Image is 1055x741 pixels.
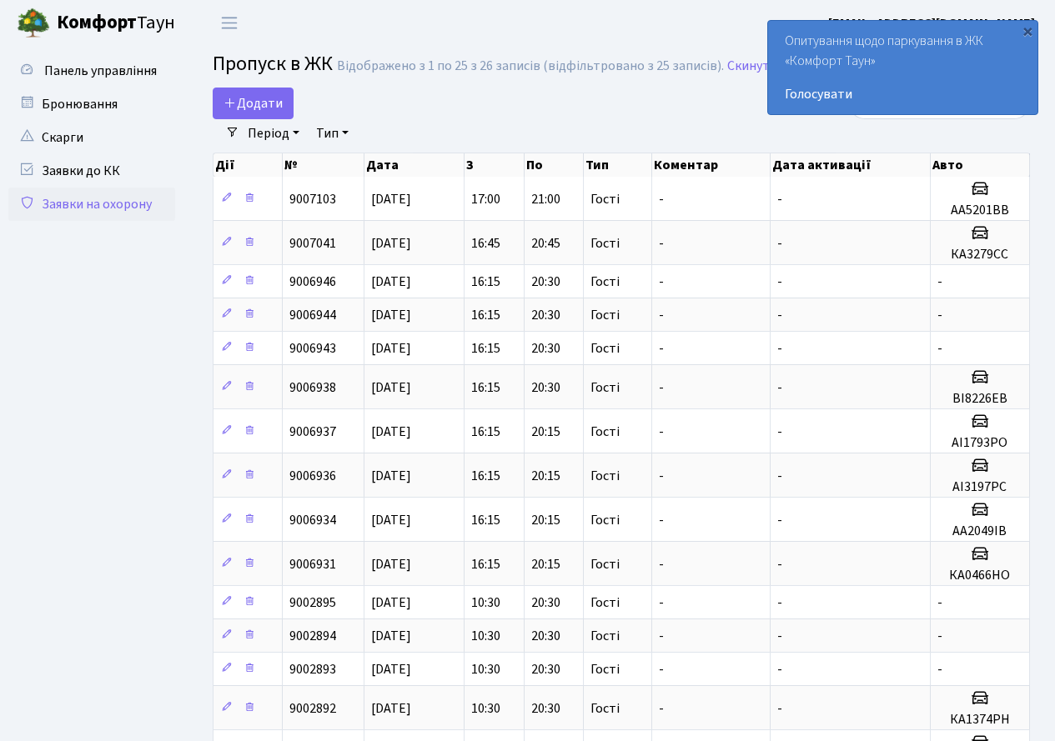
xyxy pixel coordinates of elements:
[289,234,336,253] span: 9007041
[931,153,1030,177] th: Авто
[289,660,336,678] span: 9002893
[777,339,782,358] span: -
[371,273,411,291] span: [DATE]
[659,627,664,645] span: -
[659,593,664,612] span: -
[371,339,411,358] span: [DATE]
[531,306,560,324] span: 20:30
[44,62,157,80] span: Панель управління
[659,339,664,358] span: -
[1019,23,1036,39] div: ×
[531,555,560,573] span: 20:15
[652,153,771,177] th: Коментар
[213,88,294,119] a: Додати
[828,13,1035,33] a: [EMAIL_ADDRESS][DOMAIN_NAME]
[531,234,560,253] span: 20:45
[289,699,336,718] span: 9002892
[777,467,782,485] span: -
[937,593,942,612] span: -
[57,9,137,36] b: Комфорт
[777,699,782,718] span: -
[590,381,620,394] span: Гості
[590,513,620,527] span: Гості
[289,273,336,291] span: 9006946
[777,306,782,324] span: -
[371,593,411,612] span: [DATE]
[531,593,560,612] span: 20:30
[777,378,782,397] span: -
[590,342,620,355] span: Гості
[777,423,782,441] span: -
[937,627,942,645] span: -
[471,306,500,324] span: 16:15
[289,339,336,358] span: 9006943
[471,660,500,678] span: 10:30
[17,7,50,40] img: logo.png
[584,153,651,177] th: Тип
[727,58,777,74] a: Скинути
[289,593,336,612] span: 9002895
[8,121,175,154] a: Скарги
[471,467,500,485] span: 16:15
[289,190,336,208] span: 9007103
[371,555,411,573] span: [DATE]
[531,467,560,485] span: 20:15
[471,699,500,718] span: 10:30
[659,511,664,529] span: -
[659,660,664,678] span: -
[213,49,333,78] span: Пропуск в ЖК
[937,435,1022,451] h5: АІ1793РО
[590,308,620,322] span: Гості
[371,234,411,253] span: [DATE]
[937,339,942,358] span: -
[828,14,1035,33] b: [EMAIL_ADDRESS][DOMAIN_NAME]
[371,423,411,441] span: [DATE]
[241,119,306,148] a: Період
[659,467,664,485] span: -
[659,378,664,397] span: -
[777,660,782,678] span: -
[777,234,782,253] span: -
[590,275,620,288] span: Гості
[768,21,1037,114] div: Опитування щодо паркування в ЖК «Комфорт Таун»
[937,523,1022,539] h5: АА2049ІВ
[208,9,250,37] button: Переключити навігацію
[590,629,620,643] span: Гості
[8,154,175,188] a: Заявки до КК
[471,511,500,529] span: 16:15
[531,699,560,718] span: 20:30
[937,306,942,324] span: -
[214,153,283,177] th: Дії
[659,423,664,441] span: -
[937,568,1022,583] h5: КА0466НО
[525,153,585,177] th: По
[8,54,175,88] a: Панель управління
[471,378,500,397] span: 16:15
[364,153,465,177] th: Дата
[590,237,620,250] span: Гості
[224,94,283,113] span: Додати
[659,699,664,718] span: -
[289,306,336,324] span: 9006944
[659,273,664,291] span: -
[531,273,560,291] span: 20:30
[309,119,355,148] a: Тип
[289,423,336,441] span: 9006937
[371,306,411,324] span: [DATE]
[371,190,411,208] span: [DATE]
[8,188,175,221] a: Заявки на охорону
[777,190,782,208] span: -
[471,593,500,612] span: 10:30
[659,306,664,324] span: -
[777,511,782,529] span: -
[371,660,411,678] span: [DATE]
[471,339,500,358] span: 16:15
[289,627,336,645] span: 9002894
[590,469,620,483] span: Гості
[771,153,931,177] th: Дата активації
[471,273,500,291] span: 16:15
[531,660,560,678] span: 20:30
[590,425,620,438] span: Гості
[371,699,411,718] span: [DATE]
[937,660,942,678] span: -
